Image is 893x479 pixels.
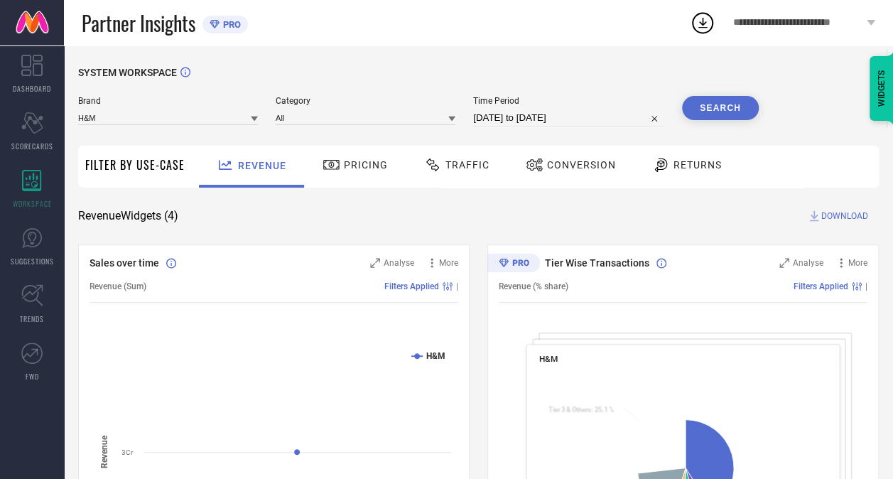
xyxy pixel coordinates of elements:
[11,141,53,151] span: SCORECARDS
[121,448,134,456] text: 3Cr
[499,281,568,291] span: Revenue (% share)
[384,258,414,268] span: Analyse
[78,67,177,78] span: SYSTEM WORKSPACE
[793,258,823,268] span: Analyse
[238,160,286,171] span: Revenue
[794,281,848,291] span: Filters Applied
[848,258,867,268] span: More
[545,257,649,269] span: Tier Wise Transactions
[78,96,258,106] span: Brand
[539,354,558,364] span: H&M
[99,435,109,468] tspan: Revenue
[779,258,789,268] svg: Zoom
[344,159,388,171] span: Pricing
[78,209,178,223] span: Revenue Widgets ( 4 )
[11,256,54,267] span: SUGGESTIONS
[547,159,616,171] span: Conversion
[473,96,664,106] span: Time Period
[90,281,146,291] span: Revenue (Sum)
[673,159,722,171] span: Returns
[85,156,185,173] span: Filter By Use-Case
[821,209,868,223] span: DOWNLOAD
[473,109,664,127] input: Select time period
[26,371,39,382] span: FWD
[384,281,439,291] span: Filters Applied
[13,198,52,209] span: WORKSPACE
[690,10,715,36] div: Open download list
[13,83,51,94] span: DASHBOARD
[548,406,614,414] text: : 25.1 %
[865,281,867,291] span: |
[682,96,759,120] button: Search
[426,351,445,361] text: H&M
[487,254,540,275] div: Premium
[276,96,455,106] span: Category
[82,9,195,38] span: Partner Insights
[90,257,159,269] span: Sales over time
[439,258,458,268] span: More
[548,406,591,414] tspan: Tier 3 & Others
[370,258,380,268] svg: Zoom
[220,19,241,30] span: PRO
[445,159,489,171] span: Traffic
[456,281,458,291] span: |
[20,313,44,324] span: TRENDS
